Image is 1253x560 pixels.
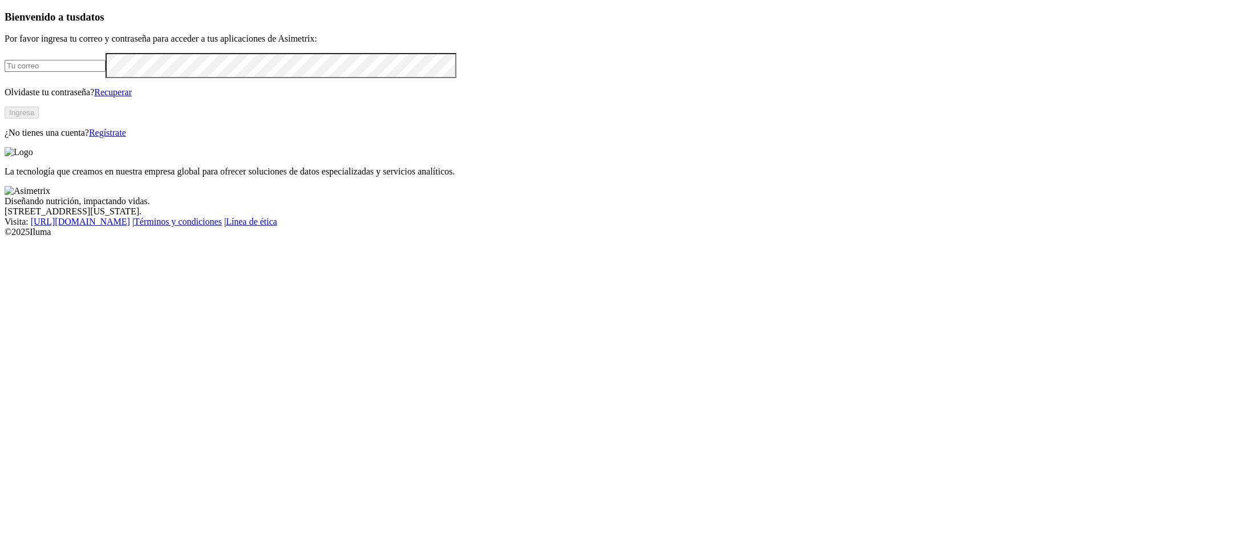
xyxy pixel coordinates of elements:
[5,11,1248,23] h3: Bienvenido a tus
[5,196,1248,206] div: Diseñando nutrición, impactando vidas.
[5,206,1248,217] div: [STREET_ADDRESS][US_STATE].
[80,11,104,23] span: datos
[134,217,222,226] a: Términos y condiciones
[5,87,1248,98] p: Olvidaste tu contraseña?
[226,217,277,226] a: Línea de ética
[5,217,1248,227] div: Visita : | |
[94,87,132,97] a: Recuperar
[5,167,1248,177] p: La tecnología que creamos en nuestra empresa global para ofrecer soluciones de datos especializad...
[5,227,1248,237] div: © 2025 Iluma
[5,186,50,196] img: Asimetrix
[89,128,126,137] a: Regístrate
[5,107,39,119] button: Ingresa
[5,147,33,157] img: Logo
[5,128,1248,138] p: ¿No tienes una cuenta?
[5,34,1248,44] p: Por favor ingresa tu correo y contraseña para acceder a tus aplicaciones de Asimetrix:
[5,60,106,72] input: Tu correo
[31,217,130,226] a: [URL][DOMAIN_NAME]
